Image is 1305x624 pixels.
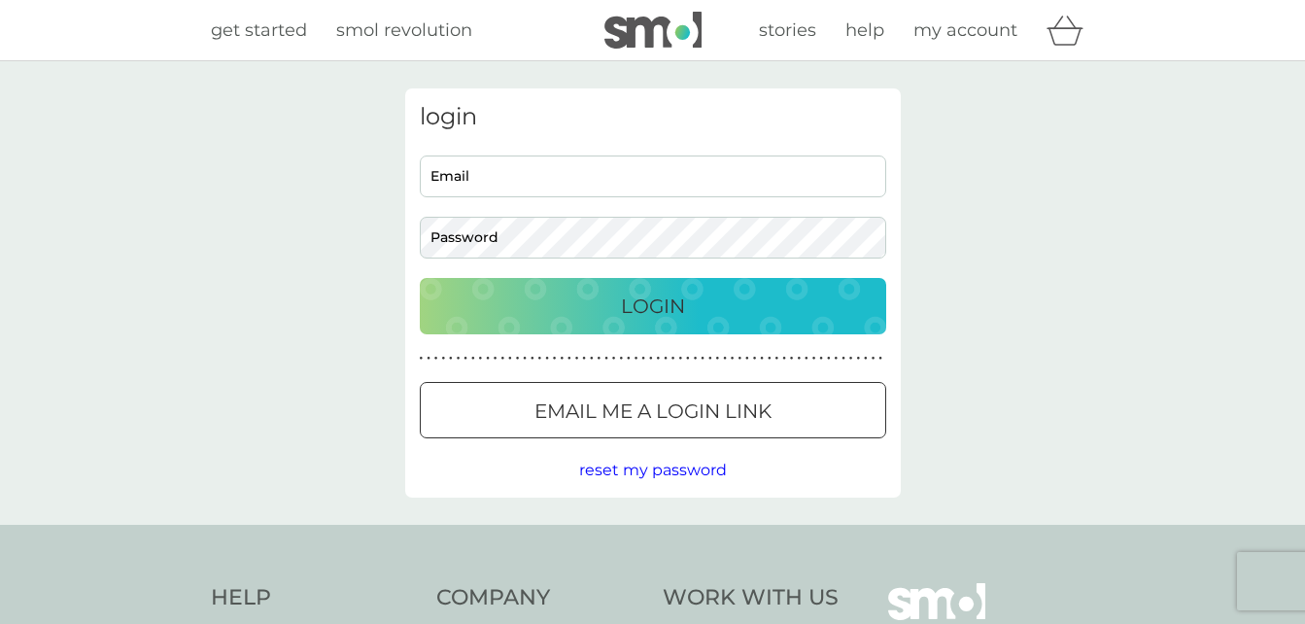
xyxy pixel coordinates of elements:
a: help [845,17,884,45]
span: my account [913,19,1017,41]
p: ● [457,354,461,364]
p: ● [686,354,690,364]
p: ● [827,354,831,364]
p: ● [619,354,623,364]
img: smol [604,12,702,49]
p: ● [768,354,772,364]
p: ● [531,354,534,364]
p: Login [621,291,685,322]
p: ● [782,354,786,364]
p: ● [427,354,430,364]
button: Login [420,278,886,334]
a: get started [211,17,307,45]
h4: Help [211,583,418,613]
p: ● [760,354,764,364]
p: ● [805,354,808,364]
p: ● [486,354,490,364]
p: ● [434,354,438,364]
p: ● [745,354,749,364]
p: ● [523,354,527,364]
p: ● [420,354,424,364]
p: ● [479,354,483,364]
p: ● [567,354,571,364]
span: reset my password [579,461,727,479]
h4: Company [436,583,643,613]
p: ● [731,354,735,364]
span: get started [211,19,307,41]
a: smol revolution [336,17,472,45]
p: ● [694,354,698,364]
p: ● [864,354,868,364]
p: ● [657,354,661,364]
span: help [845,19,884,41]
p: Email me a login link [534,396,772,427]
p: ● [649,354,653,364]
p: ● [575,354,579,364]
span: smol revolution [336,19,472,41]
div: basket [1047,11,1095,50]
p: ● [441,354,445,364]
p: ● [494,354,498,364]
p: ● [849,354,853,364]
p: ● [738,354,741,364]
p: ● [701,354,704,364]
h3: login [420,103,886,131]
p: ● [716,354,720,364]
p: ● [835,354,839,364]
p: ● [671,354,675,364]
p: ● [641,354,645,364]
p: ● [471,354,475,364]
p: ● [635,354,638,364]
p: ● [516,354,520,364]
p: ● [545,354,549,364]
p: ● [604,354,608,364]
p: ● [678,354,682,364]
p: ● [797,354,801,364]
p: ● [598,354,601,364]
p: ● [464,354,467,364]
button: Email me a login link [420,382,886,438]
p: ● [856,354,860,364]
button: reset my password [579,458,727,483]
p: ● [508,354,512,364]
h4: Work With Us [663,583,839,613]
p: ● [878,354,882,364]
p: ● [819,354,823,364]
p: ● [708,354,712,364]
p: ● [723,354,727,364]
span: stories [759,19,816,41]
p: ● [627,354,631,364]
p: ● [500,354,504,364]
p: ● [812,354,816,364]
p: ● [841,354,845,364]
p: ● [449,354,453,364]
p: ● [582,354,586,364]
p: ● [664,354,668,364]
p: ● [590,354,594,364]
p: ● [872,354,876,364]
a: stories [759,17,816,45]
p: ● [560,354,564,364]
p: ● [553,354,557,364]
p: ● [753,354,757,364]
p: ● [790,354,794,364]
p: ● [775,354,779,364]
a: my account [913,17,1017,45]
p: ● [612,354,616,364]
p: ● [538,354,542,364]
